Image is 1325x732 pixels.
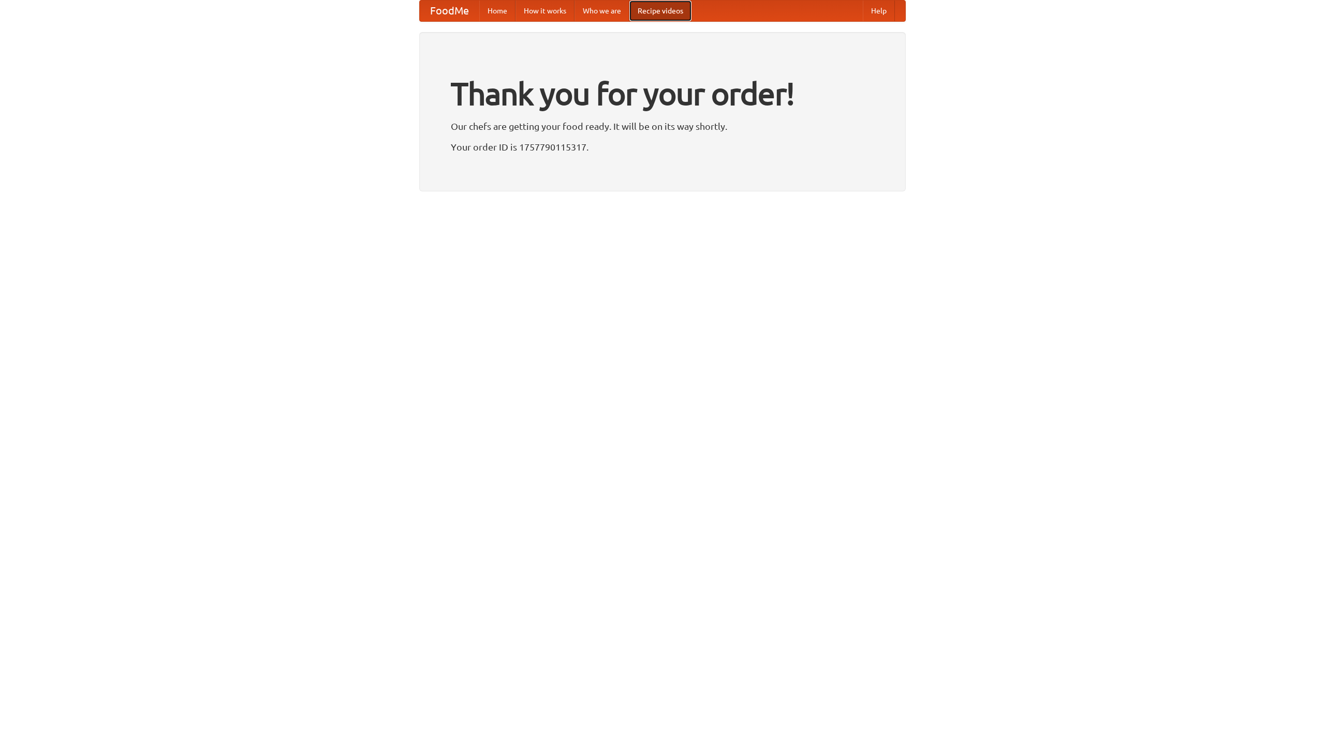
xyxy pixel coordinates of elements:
p: Your order ID is 1757790115317. [451,139,874,155]
p: Our chefs are getting your food ready. It will be on its way shortly. [451,118,874,134]
a: Recipe videos [629,1,691,21]
a: Who we are [575,1,629,21]
a: Help [863,1,895,21]
a: Home [479,1,516,21]
h1: Thank you for your order! [451,69,874,118]
a: How it works [516,1,575,21]
a: FoodMe [420,1,479,21]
